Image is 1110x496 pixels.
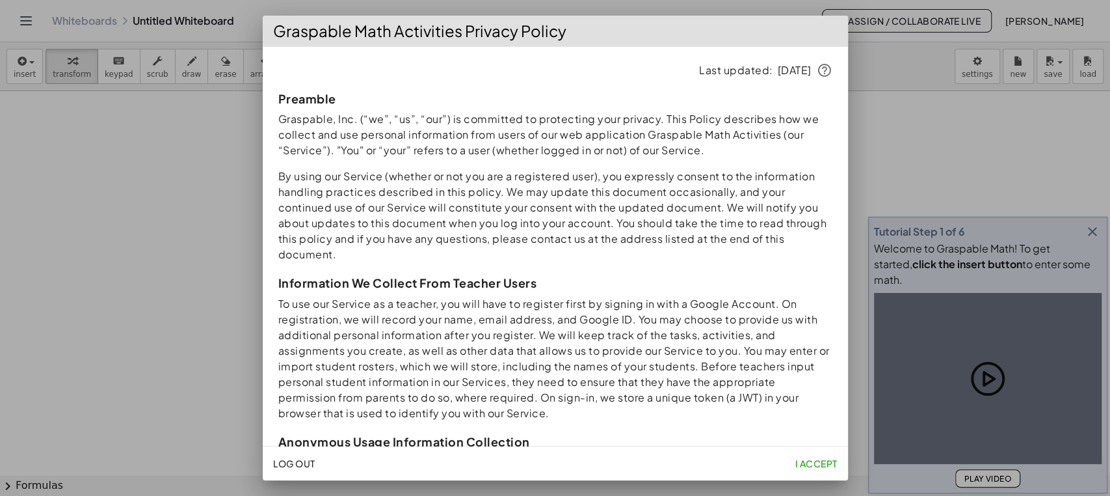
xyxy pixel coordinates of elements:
button: I accept [789,452,842,475]
h3: Preamble [278,91,832,106]
div: Graspable Math Activities Privacy Policy [263,16,848,47]
h3: Information We Collect From Teacher Users [278,275,832,290]
p: Graspable, Inc. (“we”, “us”, “our”) is committed to protecting your privacy. This Policy describe... [278,111,832,158]
p: By using our Service (whether or not you are a registered user), you expressly consent to the inf... [278,169,832,262]
span: Log Out [273,458,315,469]
button: Log Out [268,452,321,475]
h3: Anonymous Usage Information Collection [278,434,832,449]
p: To use our Service as a teacher, you will have to register first by signing in with a Google Acco... [278,296,832,421]
span: I accept [795,458,837,469]
p: Last updated: [DATE] [278,62,832,78]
